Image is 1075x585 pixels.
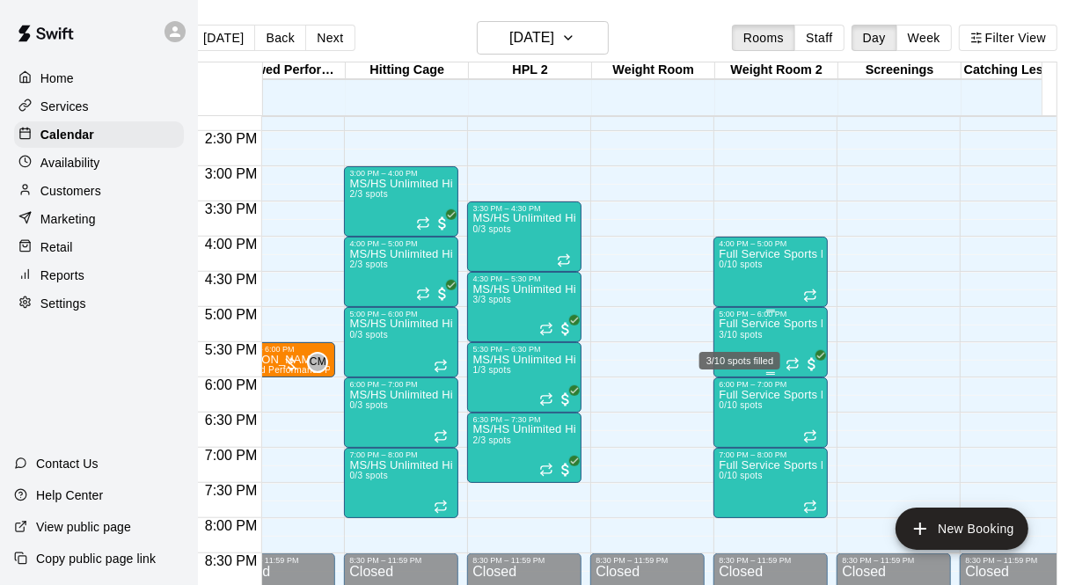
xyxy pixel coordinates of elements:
p: Copy public page link [36,550,156,567]
span: Recurring event [416,216,430,230]
div: 5:00 PM – 6:00 PM [719,310,823,318]
div: 5:30 PM – 6:00 PM: Jamison West [221,342,335,377]
div: 5:00 PM – 6:00 PM: Full Service Sports Performance [713,307,828,377]
span: All customers have paid [803,355,821,373]
button: add [896,508,1028,550]
span: Recurring event [434,359,448,373]
span: 2/3 spots filled [349,189,388,199]
span: 0/3 spots filled [349,400,388,410]
span: 0/10 spots filled [719,260,762,269]
div: 7:00 PM – 8:00 PM [719,450,823,459]
p: Availability [40,154,100,172]
div: Screenings [838,62,962,79]
a: Home [14,65,184,91]
p: Customers [40,182,101,200]
div: Renewed Performance [223,62,346,79]
div: HPL 2 [469,62,592,79]
span: Recurring event [539,463,553,477]
div: 4:00 PM – 5:00 PM [719,239,823,248]
div: 6:00 PM – 7:00 PM: MS/HS Unlimited Hitting [344,377,458,448]
span: 3/10 spots filled [719,330,762,340]
div: 7:00 PM – 8:00 PM [349,450,453,459]
span: 7:30 PM [201,483,262,498]
h6: [DATE] [509,26,554,50]
span: Recurring event [803,500,817,514]
button: Week [896,25,952,51]
div: 8:30 PM – 11:59 PM [842,556,946,565]
p: Help Center [36,486,103,504]
div: 5:00 PM – 6:00 PM [349,310,453,318]
p: Retail [40,238,73,256]
button: [DATE] [477,21,609,55]
span: Recurring event [434,500,448,514]
p: Services [40,98,89,115]
div: 8:30 PM – 11:59 PM [965,556,1069,565]
span: 6:30 PM [201,413,262,428]
div: 4:00 PM – 5:00 PM: MS/HS Unlimited Hitting [344,237,458,307]
span: All customers have paid [557,391,574,408]
div: 4:30 PM – 5:30 PM [472,274,576,283]
div: 8:30 PM – 11:59 PM [349,556,453,565]
a: Services [14,93,184,120]
div: Calendar [14,121,184,148]
a: Settings [14,290,184,317]
a: Availability [14,150,184,176]
div: 6:30 PM – 7:30 PM: MS/HS Unlimited Hitting [467,413,581,483]
div: 3:30 PM – 4:30 PM [472,204,576,213]
div: Marketing [14,206,184,232]
span: Recurring event [539,322,553,336]
div: Hitting Cage [346,62,469,79]
span: All customers have paid [557,320,574,338]
span: 0/3 spots filled [349,471,388,480]
div: 3:30 PM – 4:30 PM: MS/HS Unlimited Hitting [467,201,581,272]
a: Customers [14,178,184,204]
p: Marketing [40,210,96,228]
div: 4:30 PM – 5:30 PM: MS/HS Unlimited Hitting [467,272,581,342]
span: 4:00 PM [201,237,262,252]
button: Next [305,25,355,51]
div: 8:30 PM – 11:59 PM [596,556,699,565]
a: Retail [14,234,184,260]
span: 3/3 spots filled [472,295,511,304]
button: [DATE] [192,25,255,51]
span: Recurring event [803,289,817,303]
span: 3:30 PM [201,201,262,216]
span: Recurring event [539,392,553,406]
span: All customers have paid [434,285,451,303]
span: Recurring event [803,429,817,443]
div: 8:30 PM – 11:59 PM [719,556,823,565]
div: 7:00 PM – 8:00 PM: Full Service Sports Performance [713,448,828,518]
span: 2/3 spots filled [349,260,388,269]
p: Contact Us [36,455,99,472]
button: Back [254,25,306,51]
span: Recurring event [786,357,800,371]
div: 5:30 PM – 6:30 PM [472,345,576,354]
span: 6:00 PM [201,377,262,392]
div: 8:30 PM – 11:59 PM [472,556,576,565]
div: Cory Midkiff [307,352,328,373]
span: All customers have paid [434,215,451,232]
span: 0/10 spots filled [719,400,762,410]
div: 6:30 PM – 7:30 PM [472,415,576,424]
div: 3:00 PM – 4:00 PM: MS/HS Unlimited Hitting [344,166,458,237]
div: Weight Room [592,62,715,79]
div: 8:30 PM – 11:59 PM [226,556,330,565]
span: 4:30 PM [201,272,262,287]
span: 5:00 PM [201,307,262,322]
p: View public page [36,518,131,536]
div: Reports [14,262,184,289]
span: 7:00 PM [201,448,262,463]
span: 8:30 PM [201,553,262,568]
div: 6:00 PM – 7:00 PM: Full Service Sports Performance [713,377,828,448]
span: 1/3 spots filled [472,365,511,375]
div: 4:00 PM – 5:00 PM [349,239,453,248]
p: Settings [40,295,86,312]
span: 5:30 PM [201,342,262,357]
div: 6:00 PM – 7:00 PM [349,380,453,389]
div: 6:00 PM – 7:00 PM [719,380,823,389]
button: Rooms [732,25,795,51]
span: CM [310,354,326,371]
